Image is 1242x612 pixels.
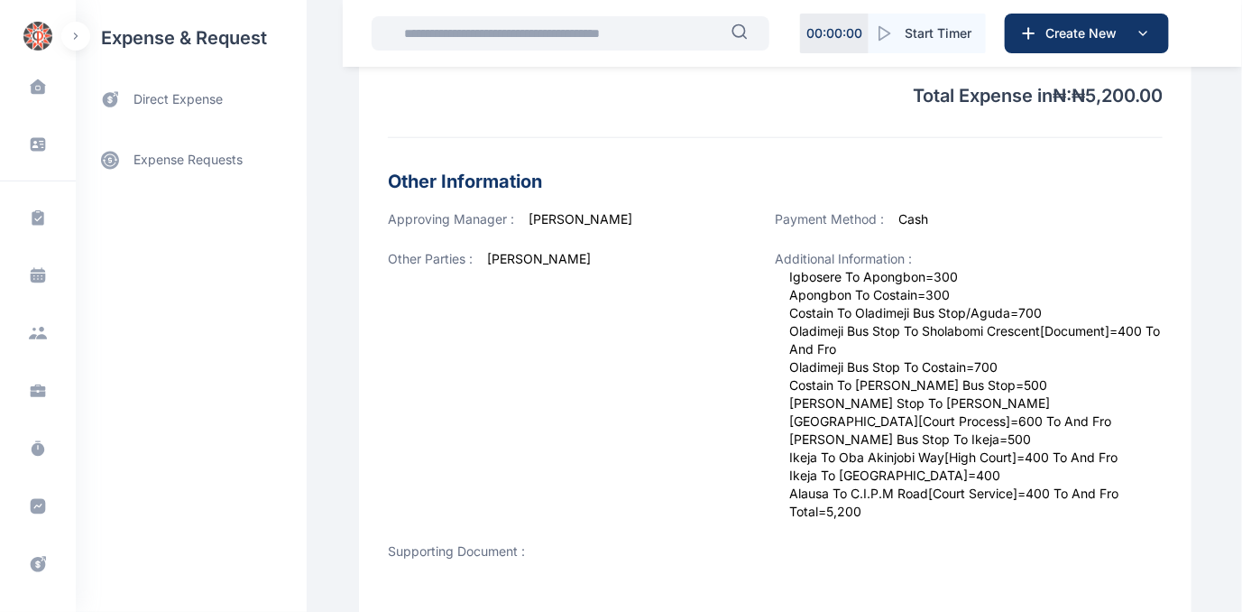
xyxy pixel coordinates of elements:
[529,211,632,227] span: [PERSON_NAME]
[776,251,913,266] span: Additional Information :
[806,24,862,42] p: 00 : 00 : 00
[869,14,986,53] button: Start Timer
[1038,24,1132,42] span: Create New
[487,250,591,521] span: [PERSON_NAME]
[905,24,971,42] span: Start Timer
[1005,14,1169,53] button: Create New
[76,138,307,181] a: expense requests
[133,90,223,109] span: direct expense
[899,211,929,227] span: Cash
[388,69,1163,108] p: Total Expense in ₦ : ₦ 5,200.00
[76,124,307,181] div: expense requests
[388,250,473,514] span: Other Parties :
[388,542,525,561] span: Supporting Document :
[388,167,1163,196] h3: Other Information
[790,268,1164,521] span: Igbosere To Apongbon=300 Apongbon To Costain=300 Costain To Oladimeji Bus Stop/Aguda=700 Oladimej...
[776,211,885,227] span: Payment Method :
[388,211,514,227] span: Approving Manager :
[76,76,307,124] a: direct expense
